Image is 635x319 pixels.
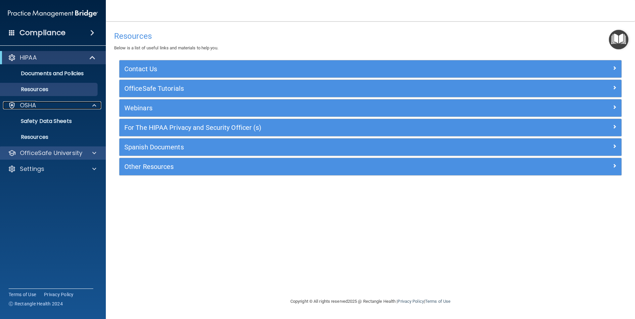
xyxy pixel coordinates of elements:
[4,70,95,77] p: Documents and Policies
[609,30,628,49] button: Open Resource Center
[4,86,95,93] p: Resources
[124,142,616,152] a: Spanish Documents
[124,85,491,92] h5: OfficeSafe Tutorials
[44,291,74,298] a: Privacy Policy
[4,118,95,125] p: Safety Data Sheets
[20,28,65,37] h4: Compliance
[124,65,491,73] h5: Contact Us
[20,165,44,173] p: Settings
[9,300,63,307] span: Ⓒ Rectangle Health 2024
[114,32,627,40] h4: Resources
[124,64,616,74] a: Contact Us
[8,101,96,109] a: OSHA
[521,272,627,298] iframe: Drift Widget Chat Controller
[124,143,491,151] h5: Spanish Documents
[20,54,37,62] p: HIPAA
[425,299,450,304] a: Terms of Use
[8,149,96,157] a: OfficeSafe University
[20,101,36,109] p: OSHA
[124,122,616,133] a: For The HIPAA Privacy and Security Officer (s)
[124,104,491,112] h5: Webinars
[8,54,96,62] a: HIPAA
[9,291,36,298] a: Terms of Use
[124,124,491,131] h5: For The HIPAA Privacy and Security Officer (s)
[398,299,424,304] a: Privacy Policy
[114,45,218,50] span: Below is a list of useful links and materials to help you.
[4,134,95,140] p: Resources
[8,7,98,20] img: PMB logo
[124,161,616,172] a: Other Resources
[124,83,616,94] a: OfficeSafe Tutorials
[124,163,491,170] h5: Other Resources
[8,165,96,173] a: Settings
[20,149,82,157] p: OfficeSafe University
[250,291,491,312] div: Copyright © All rights reserved 2025 @ Rectangle Health | |
[124,103,616,113] a: Webinars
